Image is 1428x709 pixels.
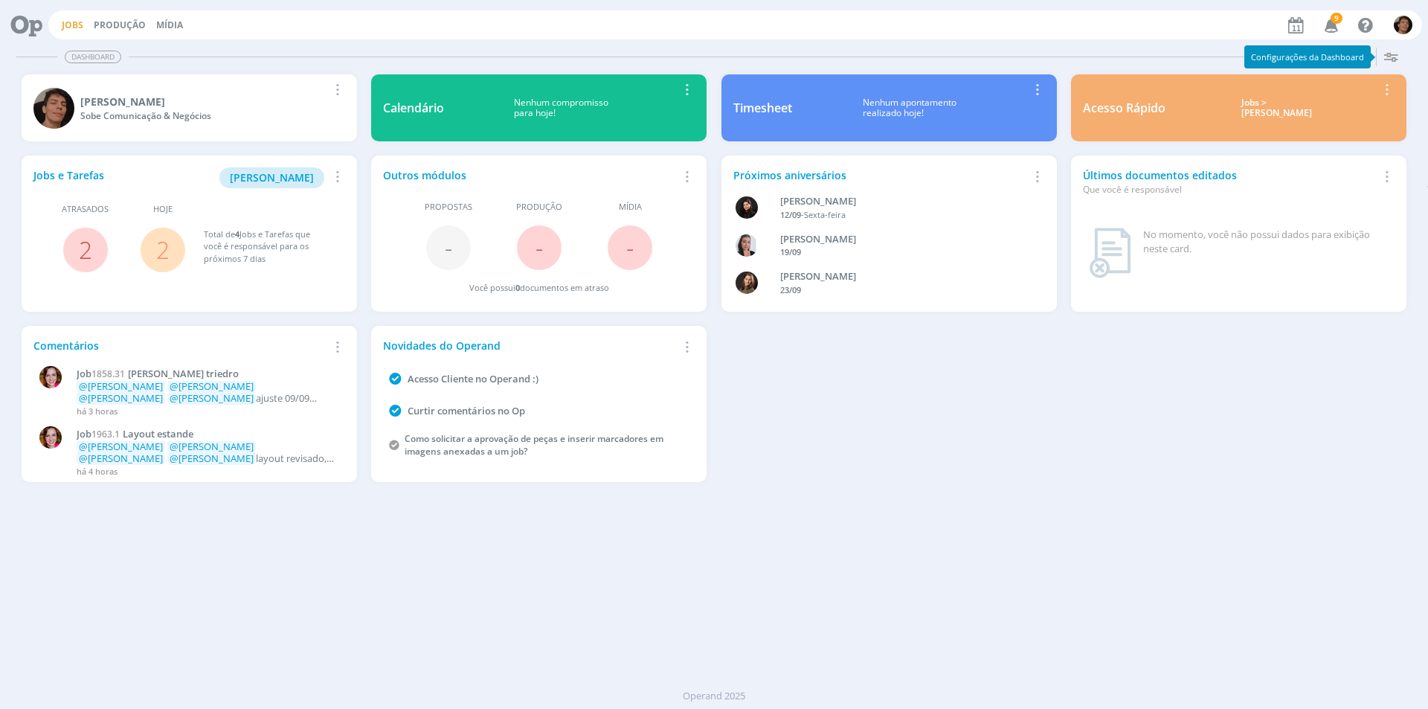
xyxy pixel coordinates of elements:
span: @[PERSON_NAME] [79,379,163,393]
div: Últimos documentos editados [1083,167,1377,196]
button: Jobs [57,19,88,31]
span: 9 [1331,13,1342,24]
div: Calendário [383,99,444,117]
img: J [736,272,758,294]
a: Como solicitar a aprovação de peças e inserir marcadores em imagens anexadas a um job? [405,432,663,458]
div: Jobs e Tarefas [33,167,328,188]
div: Nenhum compromisso para hoje! [444,97,678,119]
button: P [1393,12,1413,38]
p: ajuste 09/09 realizado na lona 5... AF ok em [77,381,337,404]
a: Curtir comentários no Op [408,404,525,417]
img: P [33,88,74,129]
img: B [39,366,62,388]
button: Produção [89,19,150,31]
img: L [736,196,758,219]
a: Job1963.1Layout estande [77,429,337,440]
div: Total de Jobs e Tarefas que você é responsável para os próximos 7 dias [204,228,330,266]
span: @[PERSON_NAME] [170,452,254,465]
span: Layout estande [123,427,193,440]
span: - [626,231,634,263]
div: Julia Agostine Abich [780,269,1021,284]
img: C [736,234,758,257]
span: Mídia [619,201,642,214]
img: dashboard_not_found.png [1089,228,1131,278]
span: há 4 horas [77,466,118,477]
div: Caroline Fagundes Pieczarka [780,232,1021,247]
div: No momento, você não possui dados para exibição neste card. [1143,228,1389,257]
button: Mídia [152,19,187,31]
span: Atrasados [62,203,109,216]
span: [PERSON_NAME] [230,170,314,185]
button: 9 [1315,12,1345,39]
div: Patrick [80,94,328,109]
a: Job1858.31[PERSON_NAME] triedro [77,368,337,380]
span: @[PERSON_NAME] [170,379,254,393]
p: layout revisado, ajustes no briefing. [77,441,337,464]
a: P[PERSON_NAME]Sobe Comunicação & Negócios [22,74,357,141]
span: @[PERSON_NAME] [170,391,254,405]
span: 4 [235,228,239,240]
div: Luana da Silva de Andrade [780,194,1021,209]
a: Jobs [62,19,83,31]
button: [PERSON_NAME] [219,167,324,188]
a: [PERSON_NAME] [219,170,324,184]
div: Jobs > [PERSON_NAME] [1177,97,1377,119]
a: 2 [79,234,92,266]
span: 1963.1 [91,428,120,440]
a: Acesso Cliente no Operand :) [408,372,538,385]
span: - [445,231,452,263]
div: Novidades do Operand [383,338,678,353]
div: Que você é responsável [1083,183,1377,196]
span: - [535,231,543,263]
div: Outros módulos [383,167,678,183]
span: 19/09 [780,246,801,257]
span: há 3 horas [77,405,118,417]
span: Produção [516,201,562,214]
div: Comentários [33,338,328,353]
a: Mídia [156,19,183,31]
span: @[PERSON_NAME] [170,440,254,453]
div: Acesso Rápido [1083,99,1165,117]
span: Propostas [425,201,472,214]
span: @[PERSON_NAME] [79,440,163,453]
span: @[PERSON_NAME] [79,391,163,405]
div: Configurações da Dashboard [1244,45,1371,68]
span: @[PERSON_NAME] [79,452,163,465]
img: P [1394,16,1412,34]
div: - [780,209,1021,222]
span: Dashboard [65,51,121,63]
img: B [39,426,62,449]
span: Sexta-feira [804,209,846,220]
div: Sobe Comunicação & Negócios [80,109,328,123]
span: 0 [515,282,520,293]
div: Nenhum apontamento realizado hoje! [792,97,1028,119]
span: Hoje [153,203,173,216]
a: 2 [156,234,170,266]
div: Próximos aniversários [733,167,1028,183]
div: Timesheet [733,99,792,117]
span: 12/09 [780,209,801,220]
a: Produção [94,19,146,31]
div: Você possui documentos em atraso [469,282,609,295]
span: 23/09 [780,284,801,295]
span: Lonas triedro [128,367,239,380]
a: TimesheetNenhum apontamentorealizado hoje! [721,74,1057,141]
span: 1858.31 [91,368,125,380]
